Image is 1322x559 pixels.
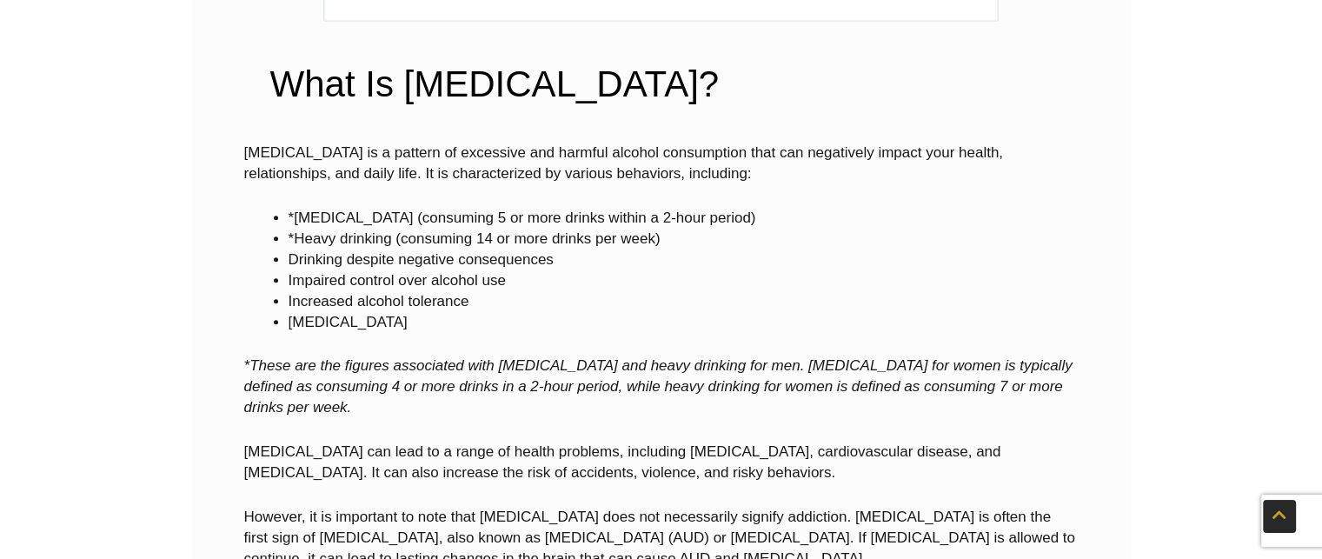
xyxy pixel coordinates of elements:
[289,270,1079,291] li: Impaired control over alcohol use
[289,208,1079,229] li: *[MEDICAL_DATA] (consuming 5 or more drinks within a 2-hour period)
[289,291,1079,312] li: Increased alcohol tolerance
[289,250,1079,270] li: Drinking despite negative consequences
[244,442,1079,483] p: [MEDICAL_DATA] can lead to a range of health problems, including [MEDICAL_DATA], cardiovascular d...
[244,143,1079,184] p: [MEDICAL_DATA] is a pattern of excessive and harmful alcohol consumption that can negatively impa...
[270,63,720,104] span: What Is [MEDICAL_DATA]?
[289,312,1079,333] li: [MEDICAL_DATA]
[244,357,1073,416] em: *These are the figures associated with [MEDICAL_DATA] and heavy drinking for men. [MEDICAL_DATA] ...
[289,229,1079,250] li: *Heavy drinking (consuming 14 or more drinks per week)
